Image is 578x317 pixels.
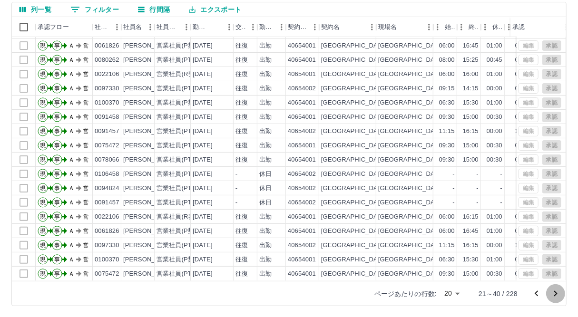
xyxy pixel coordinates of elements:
button: ソート [209,20,222,34]
button: フィルター表示 [63,2,127,17]
div: 出勤 [259,212,272,221]
text: 現 [40,185,46,192]
div: 09:30 [439,141,455,150]
div: [DATE] [193,141,213,150]
div: 出勤 [259,241,272,250]
div: 0061826 [95,227,119,236]
div: 0022106 [95,212,119,221]
div: 09:30 [439,155,455,164]
text: 営 [83,156,88,163]
text: Ａ [69,156,74,163]
div: 始業 [445,17,455,37]
div: 承認フロー [38,17,69,37]
div: 06:00 [439,212,455,221]
div: 社員名 [121,17,155,37]
text: 現 [40,57,46,63]
div: 40654002 [288,127,316,136]
div: 0106458 [95,170,119,179]
text: 営 [83,228,88,234]
div: 営業社員(PT契約) [157,113,206,122]
div: 40654001 [288,227,316,236]
div: 16:15 [463,212,479,221]
div: [GEOGRAPHIC_DATA]立[GEOGRAPHIC_DATA]教育学校 [378,212,541,221]
div: 15:25 [463,56,479,65]
div: 現場名 [378,17,397,37]
div: [DATE] [193,98,213,107]
div: [PERSON_NAME] [PERSON_NAME] [123,255,233,264]
div: 休日 [259,170,272,179]
text: 事 [54,142,60,149]
div: 06:30 [439,98,455,107]
text: 営 [83,171,88,177]
text: 営 [83,114,88,120]
text: 事 [54,242,60,249]
text: 営 [83,242,88,249]
button: メニュー [365,20,379,34]
div: - [500,170,502,179]
div: 0100370 [95,255,119,264]
div: 16:00 [463,70,479,79]
div: 往復 [235,227,248,236]
div: [GEOGRAPHIC_DATA]立[GEOGRAPHIC_DATA]教育学校 [378,70,541,79]
div: 0078066 [95,155,119,164]
button: メニュー [110,20,124,34]
div: [DATE] [193,56,213,65]
div: [GEOGRAPHIC_DATA] [321,241,387,250]
div: 40654002 [288,184,316,193]
div: 16:45 [463,227,479,236]
text: 事 [54,213,60,220]
div: - [477,184,479,193]
div: 40654002 [288,241,316,250]
div: 出勤 [259,227,272,236]
div: [GEOGRAPHIC_DATA]立[GEOGRAPHIC_DATA]教育学校 [378,141,541,150]
div: [DATE] [193,184,213,193]
div: [PERSON_NAME] [PERSON_NAME] [123,98,233,107]
text: 営 [83,185,88,192]
div: 15:00 [463,141,479,150]
div: 15:00 [463,155,479,164]
div: 営業社員(P契約) [157,41,203,50]
div: [GEOGRAPHIC_DATA]立[GEOGRAPHIC_DATA]教育学校売店 [378,198,553,207]
div: 06:00 [439,227,455,236]
div: - [500,184,502,193]
text: 現 [40,85,46,92]
div: - [235,184,237,193]
text: 現 [40,228,46,234]
div: 08:00 [515,56,531,65]
button: メニュー [143,20,157,34]
div: 営業社員(PT契約) [157,170,206,179]
div: - [500,198,502,207]
div: 40654001 [288,41,316,50]
div: 01:00 [487,70,502,79]
div: 往復 [235,241,248,250]
button: メニュー [308,20,322,34]
div: - [477,170,479,179]
div: 営業社員(PT契約) [157,84,206,93]
text: Ａ [69,114,74,120]
div: 00:00 [487,84,502,93]
div: 営業社員(P契約) [157,255,203,264]
button: メニュー [274,20,289,34]
text: Ａ [69,199,74,206]
text: 現 [40,128,46,134]
div: 始業 [433,17,457,37]
text: 現 [40,42,46,49]
div: 01:00 [487,41,502,50]
div: [GEOGRAPHIC_DATA] [321,127,387,136]
div: 往復 [235,70,248,79]
text: 事 [54,156,60,163]
div: 社員番号 [93,17,121,37]
div: 往復 [235,141,248,150]
div: - [235,198,237,207]
div: 00:30 [487,113,502,122]
div: 11:15 [515,241,531,250]
div: 40654001 [288,155,316,164]
text: 事 [54,114,60,120]
div: 06:00 [515,41,531,50]
div: 06:00 [515,212,531,221]
div: 16:45 [463,41,479,50]
div: 社員名 [123,17,142,37]
div: [GEOGRAPHIC_DATA] [321,170,387,179]
button: 列選択 [12,2,59,17]
text: 現 [40,199,46,206]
